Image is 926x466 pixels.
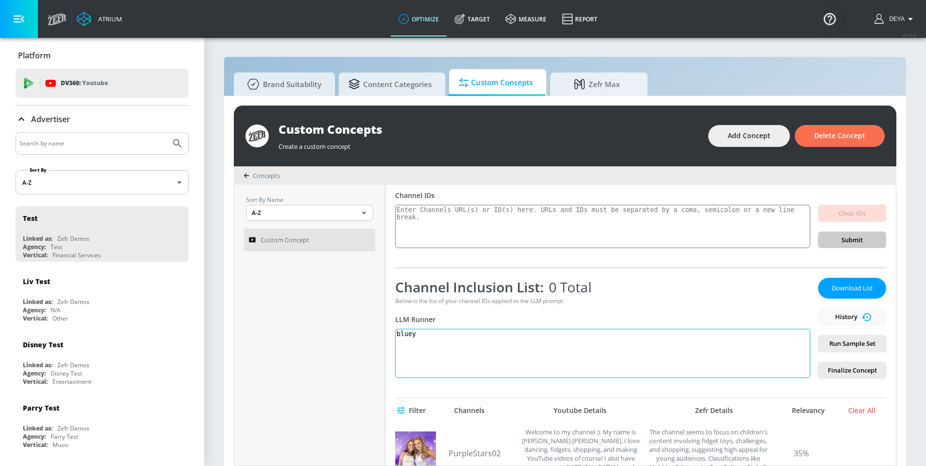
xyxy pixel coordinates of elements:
button: Finalize Concept [818,362,886,379]
span: v 4.32.0 [903,32,916,37]
button: Add Concept [708,125,790,147]
label: Sort By [28,167,49,173]
p: Platform [18,50,51,61]
span: Zefr Max [560,72,634,96]
div: Parry Test [51,432,78,441]
div: Below is the list of your channel IDs applied to the LLM prompt. [395,297,810,305]
div: Youtube Details [517,406,644,415]
button: Clear IDs [818,205,886,222]
a: Custom Concept [244,229,375,251]
div: Clear All [838,406,886,415]
a: Atrium [77,12,122,26]
span: 0 Total [544,278,592,296]
a: Report [554,1,605,36]
p: DV360: [61,78,108,89]
button: Delete Concept [795,125,885,147]
div: Liv Test [23,277,50,286]
button: Run Sample Set [818,335,886,352]
div: Zefr Demos [57,361,89,369]
div: Financial Services [52,251,101,259]
div: Music [52,441,69,449]
div: Zefr Details [649,406,779,415]
div: Vertical: [23,314,48,323]
span: Clear IDs [826,208,878,219]
div: N/A [51,306,61,314]
div: Channel IDs [395,191,886,200]
span: Concepts [253,171,280,180]
div: Disney Test [51,369,82,377]
div: Disney Test [23,340,63,349]
span: Finalize Concept [826,365,878,376]
a: measure [498,1,554,36]
div: Test [51,243,62,251]
div: Other [52,314,68,323]
button: Filter [395,402,430,420]
div: Entertainment [52,377,91,386]
div: Linked as: [23,424,52,432]
div: Test [23,214,37,223]
div: Disney TestLinked as:Zefr DemosAgency:Disney TestVertical:Entertainment [16,333,189,388]
div: Platform [16,42,189,69]
span: Delete Concept [814,130,865,142]
div: Channels [454,406,485,415]
div: Create a custom concept [279,137,699,151]
span: Custom Concepts [459,71,533,94]
p: Sort By Name [246,195,373,205]
span: Custom Concept [261,234,309,246]
button: Open Resource Center [816,5,843,32]
div: Zefr Demos [57,298,89,306]
div: Liv TestLinked as:Zefr DemosAgency:N/AVertical:Other [16,269,189,325]
span: Add Concept [728,130,770,142]
div: Agency: [23,369,46,377]
div: Advertiser [16,106,189,133]
a: PurpleStars02 [449,448,517,459]
input: Search by name [19,137,167,150]
div: Agency: [23,243,46,251]
div: A-Z [16,170,189,195]
div: Agency: [23,306,46,314]
span: Brand Suitability [244,72,321,96]
div: Relevancy [784,406,833,415]
div: Channel Inclusion List: [395,278,810,296]
div: Parry Test [23,403,59,412]
div: A-Z [246,205,373,221]
div: Vertical: [23,377,48,386]
p: Advertiser [31,114,70,125]
div: Linked as: [23,298,52,306]
div: Parry TestLinked as:Zefr DemosAgency:Parry TestVertical:Music [16,396,189,451]
button: Download List [818,278,886,299]
div: DV360: Youtube [16,69,189,98]
span: login as: deya.mansell@zefr.com [885,16,905,22]
div: Zefr Demos [57,424,89,432]
span: Run Sample Set [826,338,878,349]
span: Content Categories [349,72,432,96]
a: optimize [391,1,447,36]
div: Vertical: [23,441,48,449]
a: Target [447,1,498,36]
div: Linked as: [23,361,52,369]
div: Concepts [244,171,280,180]
div: Vertical: [23,251,48,259]
textarea: bluey [395,329,810,378]
div: Agency: [23,432,46,441]
div: Zefr Demos [57,234,89,243]
button: Deya [874,13,916,25]
div: Custom Concepts [279,121,699,137]
div: LLM Runner [395,315,810,324]
p: Youtube [82,78,108,88]
div: TestLinked as:Zefr DemosAgency:TestVertical:Financial Services [16,206,189,262]
span: Download List [828,283,876,294]
span: Filter [399,405,426,417]
div: Atrium [94,15,122,23]
div: Linked as: [23,234,52,243]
